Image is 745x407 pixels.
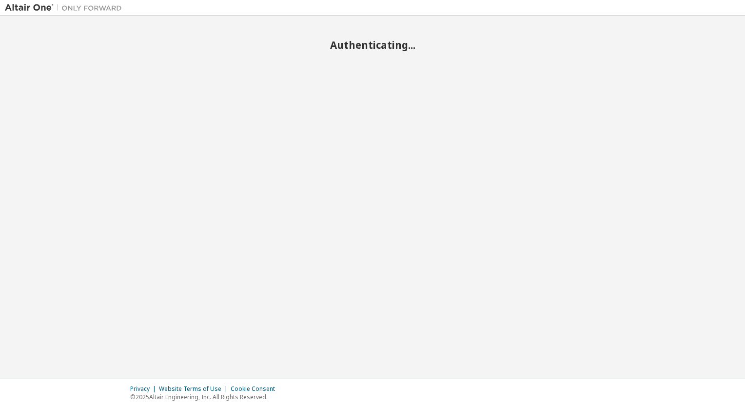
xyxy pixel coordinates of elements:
[130,385,159,393] div: Privacy
[130,393,281,401] p: © 2025 Altair Engineering, Inc. All Rights Reserved.
[5,39,740,51] h2: Authenticating...
[231,385,281,393] div: Cookie Consent
[159,385,231,393] div: Website Terms of Use
[5,3,127,13] img: Altair One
